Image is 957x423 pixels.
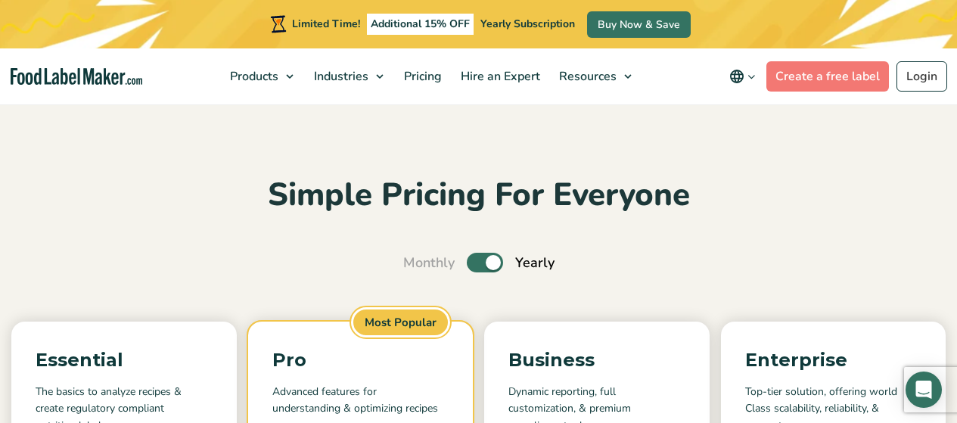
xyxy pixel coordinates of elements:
[480,17,575,31] span: Yearly Subscription
[896,61,947,92] a: Login
[367,14,474,35] span: Additional 15% OFF
[550,48,639,104] a: Resources
[587,11,691,38] a: Buy Now & Save
[395,48,448,104] a: Pricing
[452,48,546,104] a: Hire an Expert
[292,17,360,31] span: Limited Time!
[456,68,542,85] span: Hire an Expert
[225,68,280,85] span: Products
[272,346,449,375] p: Pro
[508,346,685,375] p: Business
[305,48,391,104] a: Industries
[745,346,922,375] p: Enterprise
[221,48,301,104] a: Products
[403,253,455,273] span: Monthly
[351,307,450,338] span: Most Popular
[399,68,443,85] span: Pricing
[906,372,942,408] div: Open Intercom Messenger
[766,61,889,92] a: Create a free label
[309,68,370,85] span: Industries
[467,253,503,272] label: Toggle
[515,253,555,273] span: Yearly
[555,68,618,85] span: Resources
[11,175,946,216] h2: Simple Pricing For Everyone
[36,346,213,375] p: Essential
